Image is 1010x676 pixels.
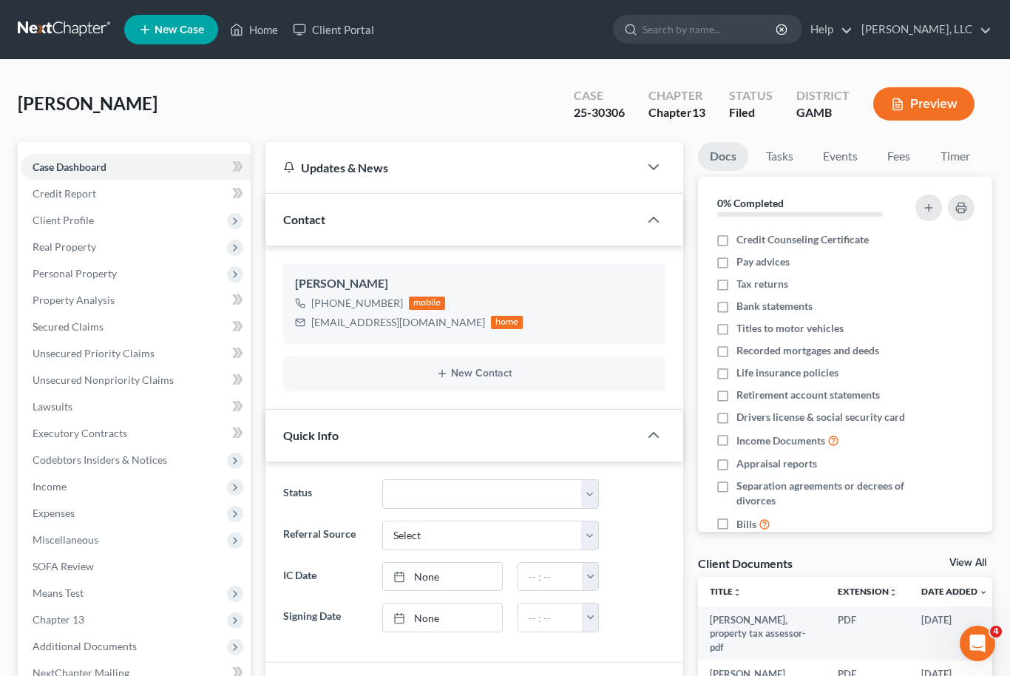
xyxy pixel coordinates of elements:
div: home [491,316,523,329]
a: Lawsuits [21,393,251,420]
td: PDF [826,606,909,660]
label: Status [276,479,375,509]
a: Titleunfold_more [710,586,742,597]
span: Real Property [33,240,96,253]
a: Home [223,16,285,43]
a: Unsecured Priority Claims [21,340,251,367]
a: Client Portal [285,16,382,43]
span: Codebtors Insiders & Notices [33,453,167,466]
span: Lawsuits [33,400,72,413]
span: Life insurance policies [736,365,838,380]
span: Income [33,480,67,493]
a: Secured Claims [21,314,251,340]
span: Titles to motor vehicles [736,321,844,336]
iframe: Intercom live chat [960,626,995,661]
span: Chapter 13 [33,613,84,626]
div: Chapter [648,87,705,104]
a: Fees [875,142,923,171]
div: [EMAIL_ADDRESS][DOMAIN_NAME] [311,315,485,330]
span: Income Documents [736,433,825,448]
span: Expenses [33,507,75,519]
a: Help [803,16,853,43]
a: Extensionunfold_more [838,586,898,597]
span: [PERSON_NAME] [18,92,157,114]
span: Unsecured Nonpriority Claims [33,374,174,386]
button: Preview [873,87,975,121]
a: Date Added expand_more [921,586,988,597]
td: [DATE] [909,606,1000,660]
a: Executory Contracts [21,420,251,447]
a: None [383,604,502,632]
button: New Contact [295,368,654,379]
span: Unsecured Priority Claims [33,347,155,359]
span: Personal Property [33,267,117,280]
span: Credit Report [33,187,96,200]
a: Tasks [754,142,805,171]
label: Referral Source [276,521,375,550]
a: None [383,563,502,591]
span: 4 [990,626,1002,638]
a: Timer [929,142,982,171]
label: Signing Date [276,603,375,632]
div: mobile [409,297,446,310]
span: 13 [692,105,705,119]
span: Retirement account statements [736,388,880,402]
span: Secured Claims [33,320,104,333]
div: Client Documents [698,555,793,571]
span: Bills [736,517,756,532]
strong: 0% Completed [717,197,784,209]
input: -- : -- [518,604,583,632]
div: Filed [729,104,773,121]
input: Search by name... [643,16,778,43]
input: -- : -- [518,563,583,591]
a: Property Analysis [21,287,251,314]
label: IC Date [276,562,375,592]
span: Recorded mortgages and deeds [736,343,879,358]
a: Unsecured Nonpriority Claims [21,367,251,393]
span: Pay advices [736,254,790,269]
span: Additional Documents [33,640,137,652]
span: Property Analysis [33,294,115,306]
td: [PERSON_NAME], property tax assessor-pdf [698,606,826,660]
span: Appraisal reports [736,456,817,471]
a: View All [949,558,986,568]
div: District [796,87,850,104]
span: Executory Contracts [33,427,127,439]
a: [PERSON_NAME], LLC [854,16,992,43]
span: Case Dashboard [33,160,106,173]
span: Separation agreements or decrees of divorces [736,479,906,508]
span: Drivers license & social security card [736,410,905,425]
div: Case [574,87,625,104]
a: Case Dashboard [21,154,251,180]
a: Docs [698,142,748,171]
div: [PERSON_NAME] [295,275,654,293]
span: Means Test [33,587,84,599]
span: Contact [283,212,325,226]
span: Miscellaneous [33,533,98,546]
div: [PHONE_NUMBER] [311,296,403,311]
span: Client Profile [33,214,94,226]
a: SOFA Review [21,553,251,580]
i: unfold_more [733,588,742,597]
div: GAMB [796,104,850,121]
i: unfold_more [889,588,898,597]
div: Status [729,87,773,104]
span: Bank statements [736,299,813,314]
div: 25-30306 [574,104,625,121]
div: Updates & News [283,160,621,175]
span: Tax returns [736,277,788,291]
a: Credit Report [21,180,251,207]
span: Credit Counseling Certificate [736,232,869,247]
a: Events [811,142,870,171]
span: SOFA Review [33,560,94,572]
span: Quick Info [283,428,339,442]
i: expand_more [979,588,988,597]
div: Chapter [648,104,705,121]
span: New Case [155,24,204,36]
